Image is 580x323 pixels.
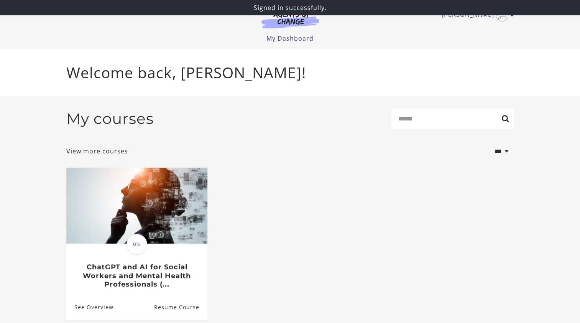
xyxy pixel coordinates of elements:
[442,9,510,21] a: Toggle menu
[66,61,514,84] p: Welcome back, [PERSON_NAME]!
[253,11,327,28] img: Agents of Change Logo
[66,147,128,156] a: View more courses
[127,234,147,255] span: 8%
[66,295,113,320] a: ChatGPT and AI for Social Workers and Mental Health Professionals (...: See Overview
[66,110,154,128] h2: My courses
[3,3,577,12] p: Signed in successfully.
[266,34,314,43] a: My Dashboard
[154,295,207,320] a: ChatGPT and AI for Social Workers and Mental Health Professionals (...: Resume Course
[74,263,199,289] h3: ChatGPT and AI for Social Workers and Mental Health Professionals (...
